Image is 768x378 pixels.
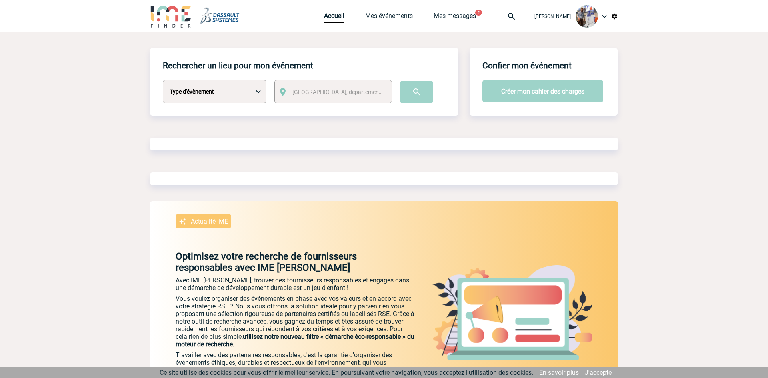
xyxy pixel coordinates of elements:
[365,12,413,23] a: Mes événements
[292,89,404,95] span: [GEOGRAPHIC_DATA], département, région...
[150,5,192,28] img: IME-Finder
[482,80,603,102] button: Créer mon cahier des charges
[400,81,433,103] input: Submit
[482,61,572,70] h4: Confier mon événement
[160,369,533,376] span: Ce site utilise des cookies pour vous offrir le meilleur service. En poursuivant votre navigation...
[191,218,228,225] p: Actualité IME
[475,10,482,16] button: 2
[176,333,414,348] span: utilisez notre nouveau filtre « démarche éco-responsable » du moteur de recherche.
[539,369,579,376] a: En savoir plus
[434,12,476,23] a: Mes messages
[163,61,313,70] h4: Rechercher un lieu pour mon événement
[576,5,598,28] img: 122174-0.jpg
[176,295,416,348] p: Vous voulez organiser des événements en phase avec vos valeurs et en accord avec votre stratégie ...
[585,369,612,376] a: J'accepte
[534,14,571,19] span: [PERSON_NAME]
[324,12,344,23] a: Accueil
[150,251,416,273] p: Optimisez votre recherche de fournisseurs responsables avec IME [PERSON_NAME]
[432,265,592,360] img: actu.png
[176,276,416,292] p: Avec IME [PERSON_NAME], trouver des fournisseurs responsables et engagés dans une démarche de dév...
